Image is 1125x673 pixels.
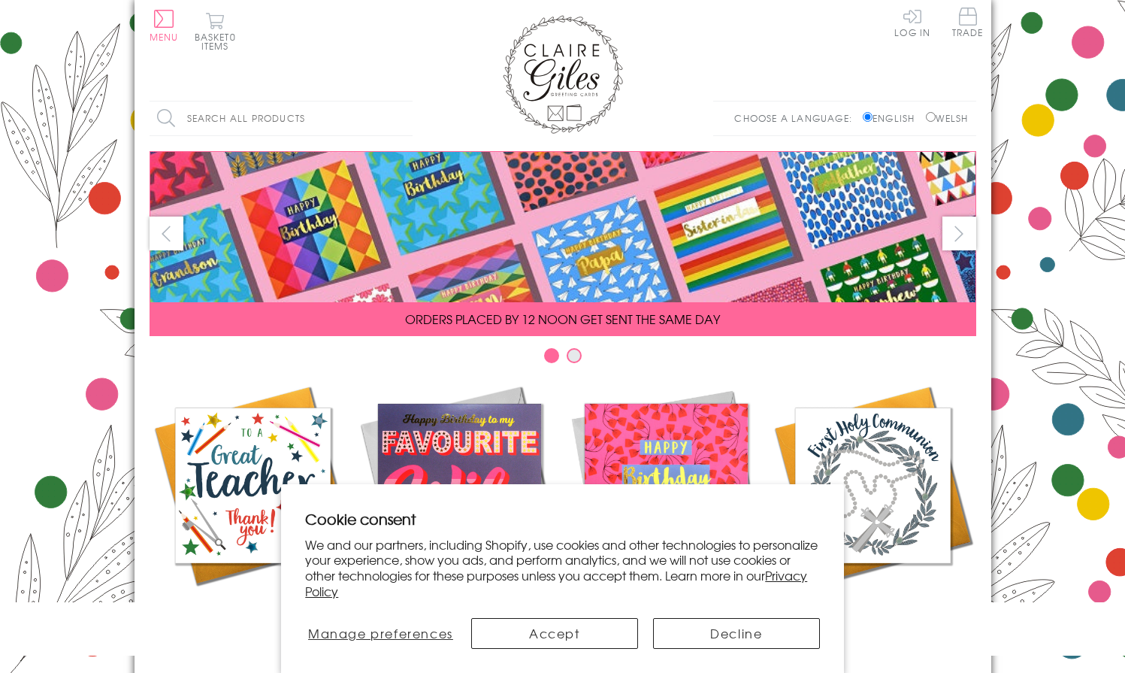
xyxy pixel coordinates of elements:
label: English [863,111,922,125]
input: Search all products [150,102,413,135]
button: next [942,217,976,250]
a: Academic [150,382,356,618]
a: Communion and Confirmation [770,382,976,636]
span: Manage preferences [308,624,453,642]
span: Trade [952,8,984,37]
a: New Releases [356,382,563,618]
button: Manage preferences [305,618,455,649]
p: We and our partners, including Shopify, use cookies and other technologies to personalize your ex... [305,537,820,599]
a: Privacy Policy [305,566,807,600]
a: Birthdays [563,382,770,618]
span: ORDERS PLACED BY 12 NOON GET SENT THE SAME DAY [405,310,720,328]
button: prev [150,217,183,250]
a: Log In [894,8,930,37]
a: Trade [952,8,984,40]
input: Search [398,102,413,135]
label: Welsh [926,111,969,125]
div: Carousel Pagination [150,347,976,371]
button: Decline [653,618,820,649]
img: Claire Giles Greetings Cards [503,15,623,134]
button: Carousel Page 1 (Current Slide) [544,348,559,363]
h2: Cookie consent [305,508,820,529]
button: Basket0 items [195,12,236,50]
span: Academic [214,600,292,618]
span: 0 items [201,30,236,53]
p: Choose a language: [734,111,860,125]
span: Menu [150,30,179,44]
input: Welsh [926,112,936,122]
input: English [863,112,872,122]
button: Menu [150,10,179,41]
button: Carousel Page 2 [567,348,582,363]
button: Accept [471,618,638,649]
span: Communion and Confirmation [809,600,936,636]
